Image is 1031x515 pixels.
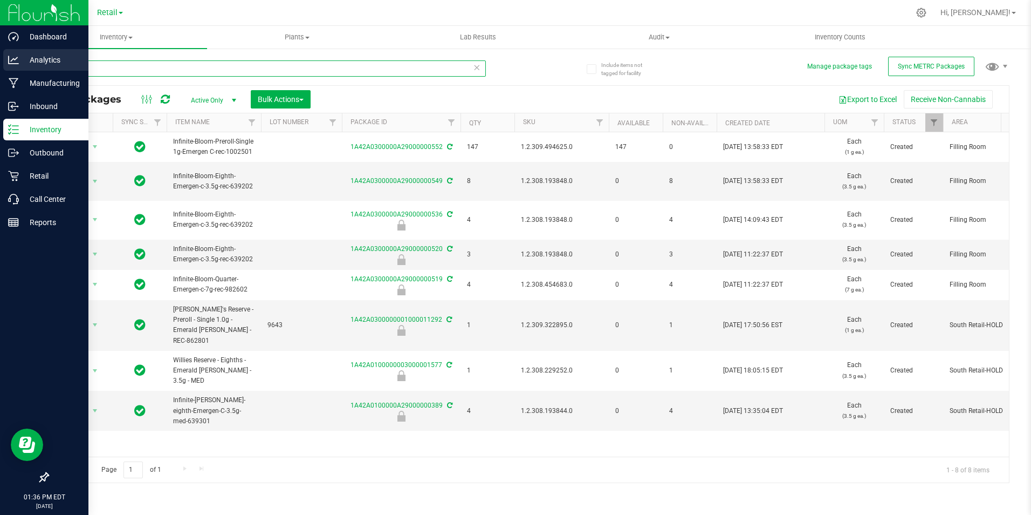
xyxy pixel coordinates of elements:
[88,139,102,154] span: select
[47,60,486,77] input: Search Package ID, Item Name, SKU, Lot or Part Number...
[669,280,710,290] span: 4
[8,194,19,205] inline-svg: Call Center
[445,32,511,42] span: Lab Results
[208,32,388,42] span: Plants
[467,176,508,186] span: 8
[88,363,102,378] span: select
[340,284,462,295] div: Hold for Investigation
[521,142,602,152] span: 1.2.309.494625.0
[388,26,569,49] a: Lab Results
[904,90,993,109] button: Receive Non-Cannabis
[134,277,146,292] span: In Sync
[723,215,783,225] span: [DATE] 14:09:43 EDT
[938,462,998,478] span: 1 - 8 of 8 items
[445,211,452,218] span: Sync from Compliance System
[88,317,102,333] span: select
[723,142,783,152] span: [DATE] 13:58:33 EDT
[445,316,452,323] span: Sync from Compliance System
[723,320,782,330] span: [DATE] 17:50:56 EST
[950,406,1018,416] span: South Retail-HOLD
[97,8,118,17] span: Retail
[723,406,783,416] span: [DATE] 13:35:04 EDT
[88,212,102,227] span: select
[173,304,255,346] span: [PERSON_NAME]'s Reserve - Preroll - Single 1.0g - Emerald [PERSON_NAME] - REC-862801
[469,119,481,127] a: Qty
[350,177,443,185] a: 1A42A0300000A29000000549
[251,90,311,109] button: Bulk Actions
[831,411,877,421] p: (3.5 g ea.)
[750,26,931,49] a: Inventory Counts
[831,244,877,265] span: Each
[940,8,1011,17] span: Hi, [PERSON_NAME]!
[723,280,783,290] span: [DATE] 11:22:37 EDT
[445,275,452,283] span: Sync from Compliance System
[807,62,872,71] button: Manage package tags
[915,8,928,18] div: Manage settings
[890,406,937,416] span: Created
[149,113,167,132] a: Filter
[19,53,84,66] p: Analytics
[445,143,452,151] span: Sync from Compliance System
[866,113,884,132] a: Filter
[831,360,877,381] span: Each
[350,402,443,409] a: 1A42A0100000A29000000389
[669,406,710,416] span: 4
[340,220,462,231] div: Hold for Investigation
[134,212,146,227] span: In Sync
[890,142,937,152] span: Created
[615,249,656,260] span: 0
[523,118,535,126] a: SKU
[134,363,146,378] span: In Sync
[521,249,602,260] span: 1.2.308.193848.0
[831,274,877,295] span: Each
[467,280,508,290] span: 4
[669,365,710,376] span: 1
[350,316,442,323] a: 1A42A0300000001000011292
[443,113,460,132] a: Filter
[473,60,481,74] span: Clear
[615,142,656,152] span: 147
[898,63,965,70] span: Sync METRC Packages
[615,280,656,290] span: 0
[8,124,19,135] inline-svg: Inventory
[8,31,19,42] inline-svg: Dashboard
[134,139,146,154] span: In Sync
[591,113,609,132] a: Filter
[950,142,1018,152] span: Filling Room
[324,113,342,132] a: Filter
[725,119,770,127] a: Created Date
[950,280,1018,290] span: Filling Room
[350,361,442,369] a: 1A42A0100000003000001577
[925,113,943,132] a: Filter
[890,365,937,376] span: Created
[19,30,84,43] p: Dashboard
[340,370,462,381] div: Hold for Investigation
[173,209,255,230] span: Infinite-Bloom-Eighth-Emergen-c-3.5g-rec-639202
[521,280,602,290] span: 1.2.308.454683.0
[88,277,102,292] span: select
[340,254,462,265] div: Hold for Investigation
[92,462,170,478] span: Page of 1
[800,32,880,42] span: Inventory Counts
[723,176,783,186] span: [DATE] 13:58:33 EDT
[173,395,255,426] span: Infinite-[PERSON_NAME]-eighth-Emergen-C-3.5g-med-639301
[445,402,452,409] span: Sync from Compliance System
[669,320,710,330] span: 1
[831,171,877,192] span: Each
[173,244,255,265] span: Infinite-Bloom-Eighth-Emergen-c-3.5g-rec-639202
[207,26,388,49] a: Plants
[950,320,1018,330] span: South Retail-HOLD
[617,119,650,127] a: Available
[671,119,719,127] a: Non-Available
[121,118,163,126] a: Sync Status
[243,113,261,132] a: Filter
[19,193,84,206] p: Call Center
[952,118,968,126] a: Area
[340,325,462,336] div: Hold for Investigation
[56,93,132,105] span: All Packages
[833,118,847,126] a: UOM
[467,406,508,416] span: 4
[88,174,102,189] span: select
[615,176,656,186] span: 0
[521,365,602,376] span: 1.2.308.229252.0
